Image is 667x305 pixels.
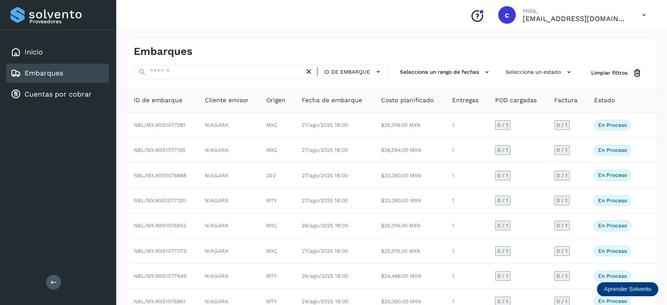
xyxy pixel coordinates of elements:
span: NBL/MX.MX51077649 [134,273,186,279]
span: 26/ago/2025 18:00 [302,273,348,279]
td: $33,390.00 MXN [374,188,445,213]
td: 1 [445,239,488,264]
span: Factura [554,96,578,105]
span: NBL/MX.MX51077081 [134,122,185,128]
td: NIAGARA [198,213,259,238]
span: 0 / 1 [497,122,508,128]
span: 0 / 1 [497,223,508,228]
span: 0 / 1 [556,147,567,153]
p: En proceso [598,248,627,254]
p: cuentasespeciales8_met@castores.com.mx [523,14,628,23]
span: Origen [266,96,285,105]
span: 26/ago/2025 18:00 [302,222,348,229]
td: $33,390.00 MXN [374,163,445,188]
span: Limpiar filtros [591,69,628,77]
span: 0 / 1 [497,273,508,279]
button: Selecciona un estado [502,65,577,79]
td: 1 [445,138,488,163]
div: Embarques [6,64,109,83]
span: 0 / 1 [556,223,567,228]
span: NBL/MX.MX51076653 [134,222,186,229]
p: En proceso [598,172,627,178]
span: 0 / 1 [556,122,567,128]
div: Aprender Solvento [597,282,658,296]
span: 27/ago/2025 18:00 [302,248,348,254]
td: NIAGARA [198,138,259,163]
span: 27/ago/2025 18:00 [302,172,348,179]
span: NBL/MX.MX51076861 [134,298,185,305]
div: Cuentas por cobrar [6,85,109,104]
span: 0 / 1 [556,273,567,279]
button: Limpiar filtros [584,65,649,81]
p: En proceso [598,122,627,128]
span: 0 / 1 [497,248,508,254]
p: En proceso [598,147,627,153]
a: Inicio [25,48,43,56]
span: 0 / 1 [556,198,567,203]
td: NIAGARA [198,163,259,188]
p: En proceso [598,273,627,279]
button: Selecciona un rango de fechas [396,65,495,79]
span: NBL/MX.MX51077165 [134,147,185,153]
td: 1 [445,213,488,238]
td: MXC [259,213,295,238]
span: Costo planificado [381,96,434,105]
a: Cuentas por cobrar [25,90,92,98]
button: ID de embarque [321,65,385,78]
span: ID de embarque [134,96,182,105]
td: MTY [259,188,295,213]
span: 24/ago/2025 18:00 [302,298,348,305]
td: 1 [445,264,488,289]
td: MXC [259,138,295,163]
td: NIAGARA [198,239,259,264]
span: Entregas [452,96,478,105]
span: NBL/MX.MX51076888 [134,172,186,179]
div: Inicio [6,43,109,62]
p: En proceso [598,298,627,304]
span: 27/ago/2025 18:00 [302,197,348,204]
td: NIAGARA [198,188,259,213]
span: 0 / 1 [497,173,508,178]
td: NIAGARA [198,113,259,138]
td: 1 [445,188,488,213]
span: ID de embarque [324,68,370,76]
td: $25,016.00 MXN [374,239,445,264]
span: 0 / 1 [556,248,567,254]
td: $24,486.00 MXN [374,264,445,289]
td: $38,584.00 MXN [374,138,445,163]
span: POD cargadas [495,96,537,105]
a: Embarques [25,69,63,77]
span: 27/ago/2025 18:00 [302,122,348,128]
td: NIAGARA [198,264,259,289]
span: Estado [594,96,614,105]
p: Aprender Solvento [604,286,651,293]
span: Cliente emisor [205,96,249,105]
h4: Embarques [134,45,193,58]
td: $25,016.00 MXN [374,113,445,138]
span: NBL/MX.MX51077120 [134,197,185,204]
span: 0 / 1 [497,198,508,203]
td: 1 [445,163,488,188]
td: $25,016.00 MXN [374,213,445,238]
p: En proceso [598,222,627,229]
span: 0 / 1 [556,173,567,178]
p: Hola, [523,7,628,14]
span: 0 / 1 [497,299,508,304]
p: En proceso [598,197,627,204]
span: 27/ago/2025 18:00 [302,147,348,153]
span: NBL/MX.MX51077073 [134,248,186,254]
span: 0 / 1 [497,147,508,153]
td: MTY [259,264,295,289]
p: Proveedores [29,18,105,25]
td: MXC [259,113,295,138]
td: 1 [445,113,488,138]
span: Fecha de embarque [302,96,362,105]
td: MXC [259,239,295,264]
td: 3SV [259,163,295,188]
span: 0 / 1 [556,299,567,304]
